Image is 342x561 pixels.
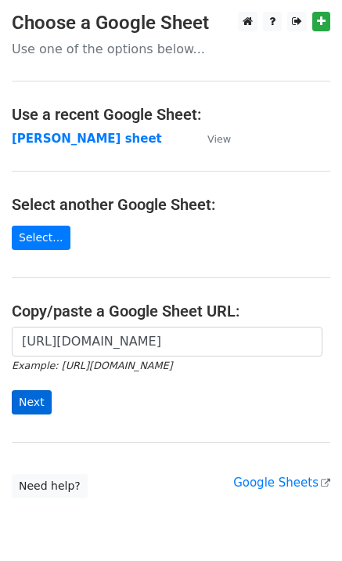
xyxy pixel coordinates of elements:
h4: Use a recent Google Sheet: [12,105,330,124]
small: View [207,133,231,145]
h3: Choose a Google Sheet [12,12,330,34]
p: Use one of the options below... [12,41,330,57]
h4: Select another Google Sheet: [12,195,330,214]
a: Select... [12,226,70,250]
input: Paste your Google Sheet URL here [12,327,322,357]
a: Need help? [12,474,88,498]
a: View [192,132,231,146]
small: Example: [URL][DOMAIN_NAME] [12,360,172,371]
h4: Copy/paste a Google Sheet URL: [12,302,330,320]
a: Google Sheets [233,476,330,490]
input: Next [12,390,52,414]
a: [PERSON_NAME] sheet [12,132,162,146]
